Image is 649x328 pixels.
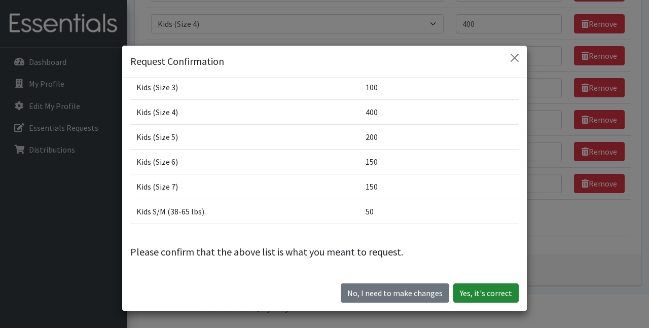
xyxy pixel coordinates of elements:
[359,75,519,100] td: 100
[453,283,519,303] button: Yes, it's correct
[130,150,359,174] td: Kids (Size 6)
[130,75,359,100] td: Kids (Size 3)
[130,174,359,199] td: Kids (Size 7)
[359,174,519,199] td: 150
[359,199,519,224] td: 50
[341,283,449,303] button: No I need to make changes
[130,100,359,125] td: Kids (Size 4)
[130,199,359,224] td: Kids S/M (38-65 lbs)
[130,125,359,150] td: Kids (Size 5)
[359,100,519,125] td: 400
[507,50,523,66] button: Close
[130,54,224,69] h5: Request Confirmation
[130,244,519,260] p: Please confirm that the above list is what you meant to request.
[359,150,519,174] td: 150
[359,125,519,150] td: 200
